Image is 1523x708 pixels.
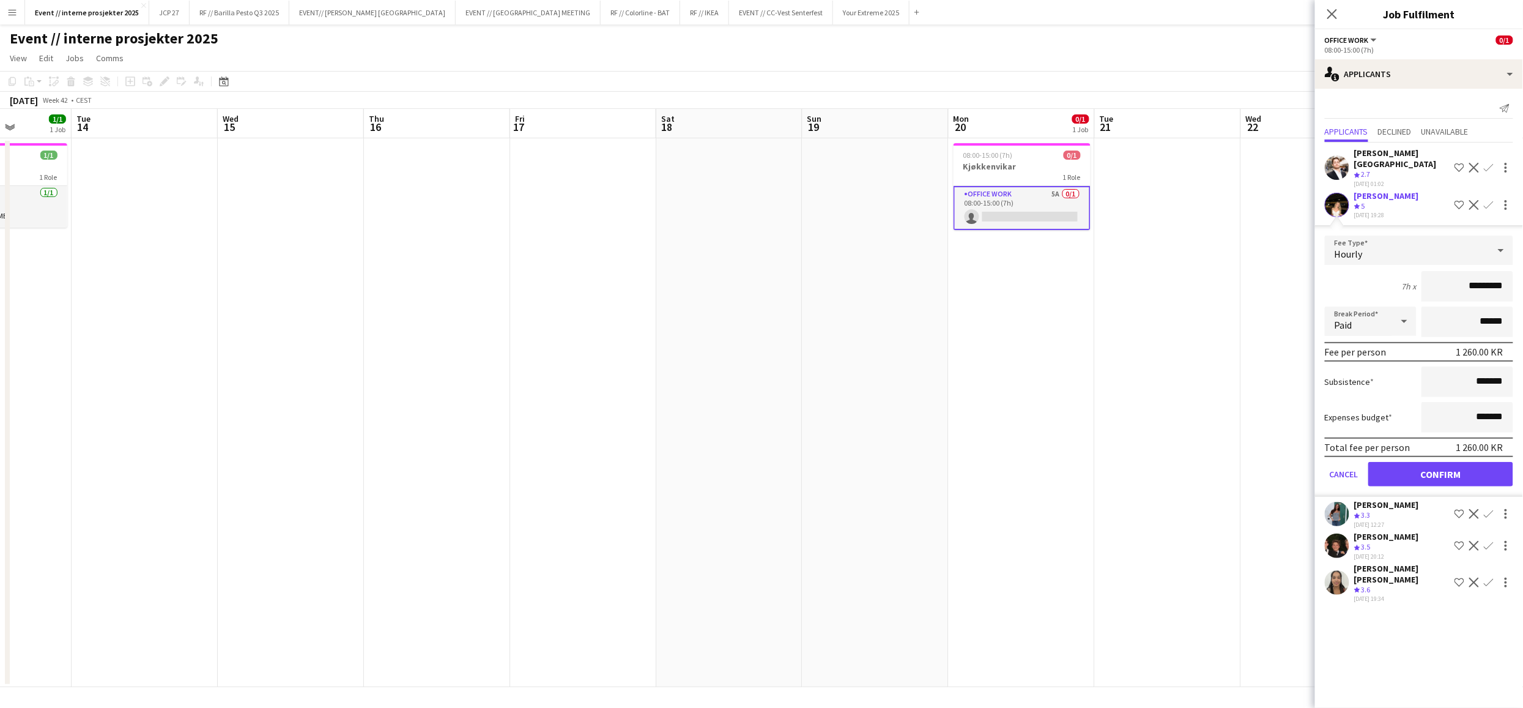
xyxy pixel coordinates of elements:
span: Fri [515,113,525,124]
a: Edit [34,50,58,66]
span: Tue [1100,113,1114,124]
span: Mon [954,113,969,124]
a: Comms [91,50,128,66]
span: 20 [952,120,969,134]
span: View [10,53,27,64]
button: RF // IKEA [680,1,729,24]
span: 15 [221,120,239,134]
div: 1 260.00 KR [1456,346,1503,358]
span: 18 [659,120,675,134]
div: Applicants [1315,59,1523,89]
div: [PERSON_NAME] [1354,499,1419,510]
span: 08:00-15:00 (7h) [963,151,1013,160]
app-card-role: Office work5A0/108:00-15:00 (7h) [954,186,1091,230]
div: [DATE] 20:12 [1354,553,1419,561]
button: RF // Barilla Pesto Q3 2025 [190,1,289,24]
span: 17 [513,120,525,134]
button: RF // Colorline - BAT [601,1,680,24]
div: 08:00-15:00 (7h) [1325,45,1513,54]
span: 2.7 [1362,170,1371,179]
button: EVENT// [PERSON_NAME] [GEOGRAPHIC_DATA] [289,1,456,24]
a: View [5,50,32,66]
span: 19 [806,120,822,134]
button: Event // interne prosjekter 2025 [25,1,149,24]
span: Jobs [65,53,84,64]
span: 16 [367,120,384,134]
div: [PERSON_NAME] [PERSON_NAME] [1354,563,1450,585]
div: [DATE] [10,94,38,106]
div: 1 260.00 KR [1456,441,1503,453]
span: Declined [1378,127,1412,136]
button: Confirm [1368,462,1513,486]
span: Thu [369,113,384,124]
span: 3.6 [1362,585,1371,594]
span: Comms [96,53,124,64]
span: 0/1 [1496,35,1513,45]
div: [PERSON_NAME] [1354,190,1419,201]
span: 0/1 [1072,114,1089,124]
span: Tue [76,113,91,124]
div: [DATE] 19:34 [1354,595,1450,603]
span: 1/1 [49,114,66,124]
span: 5 [1362,201,1365,211]
div: [DATE] 12:27 [1354,521,1419,529]
div: [PERSON_NAME] [1354,531,1419,542]
h1: Event // interne prosjekter 2025 [10,29,218,48]
h3: Job Fulfilment [1315,6,1523,22]
div: 1 Job [1073,125,1089,134]
span: Sat [661,113,675,124]
button: EVENT // CC-Vest Senterfest [729,1,833,24]
span: Applicants [1325,127,1368,136]
span: 3.5 [1362,542,1371,551]
h3: Kjøkkenvikar [954,161,1091,172]
span: Sun [807,113,822,124]
button: Your Extreme 2025 [833,1,910,24]
button: JCP 27 [149,1,190,24]
span: Paid [1335,319,1352,331]
span: Office work [1325,35,1369,45]
div: [DATE] 19:28 [1354,211,1419,219]
span: 14 [75,120,91,134]
span: 1/1 [40,151,57,160]
span: 3.3 [1362,510,1371,520]
span: Unavailable [1421,127,1469,136]
div: [DATE] 01:02 [1354,180,1450,188]
button: Office work [1325,35,1379,45]
span: 22 [1244,120,1262,134]
label: Expenses budget [1325,412,1393,423]
div: CEST [76,95,92,105]
div: 1 Job [50,125,65,134]
label: Subsistence [1325,376,1374,387]
span: Week 42 [40,95,71,105]
span: Hourly [1335,248,1363,260]
app-job-card: 08:00-15:00 (7h)0/1Kjøkkenvikar1 RoleOffice work5A0/108:00-15:00 (7h) [954,143,1091,230]
span: 0/1 [1064,151,1081,160]
div: 7h x [1402,281,1417,292]
div: Total fee per person [1325,441,1410,453]
a: Jobs [61,50,89,66]
span: Edit [39,53,53,64]
span: 1 Role [1063,173,1081,182]
span: Wed [1246,113,1262,124]
button: EVENT // [GEOGRAPHIC_DATA] MEETING [456,1,601,24]
div: Fee per person [1325,346,1387,358]
button: Cancel [1325,462,1363,486]
span: 21 [1098,120,1114,134]
span: Wed [223,113,239,124]
div: [PERSON_NAME][GEOGRAPHIC_DATA] [1354,147,1450,170]
span: 1 Role [40,173,57,182]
